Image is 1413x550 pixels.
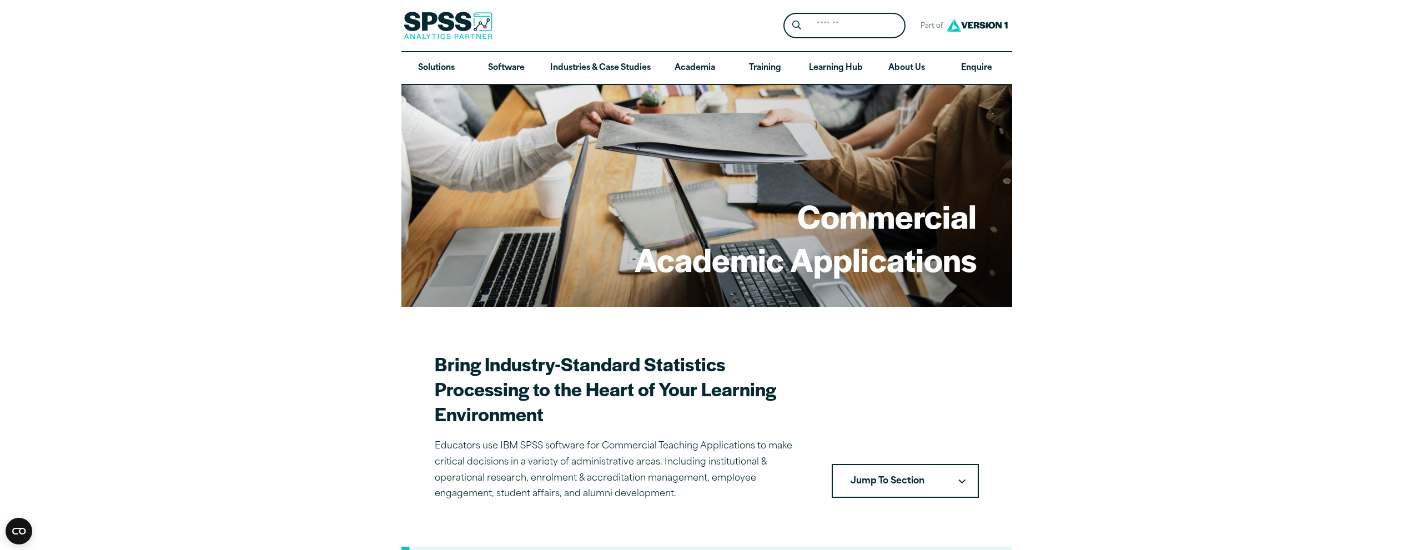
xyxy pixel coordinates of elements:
[541,52,660,84] a: Industries & Case Studies
[832,464,979,498] nav: Table of Contents
[435,351,805,426] h2: Bring Industry-Standard Statistics Processing to the Heart of Your Learning Environment
[786,16,807,36] button: Search magnifying glass icon
[832,464,979,498] button: Jump To SectionDownward pointing chevron
[635,194,977,280] h1: Commercial Academic Applications
[401,52,1012,84] nav: Desktop version of site main menu
[404,12,492,39] img: SPSS Analytics Partner
[942,52,1012,84] a: Enquire
[958,479,966,484] svg: Downward pointing chevron
[800,52,872,84] a: Learning Hub
[435,438,805,502] p: Educators use IBM SPSS software for Commercial Teaching Applications to make critical decisions i...
[792,21,801,30] svg: Search magnifying glass icon
[6,518,32,544] button: Open CMP widget
[401,52,471,84] a: Solutions
[471,52,541,84] a: Software
[872,52,942,84] a: About Us
[783,13,906,39] form: Site Header Search Form
[730,52,799,84] a: Training
[914,18,944,34] span: Part of
[660,52,730,84] a: Academia
[944,15,1010,36] img: Version1 Logo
